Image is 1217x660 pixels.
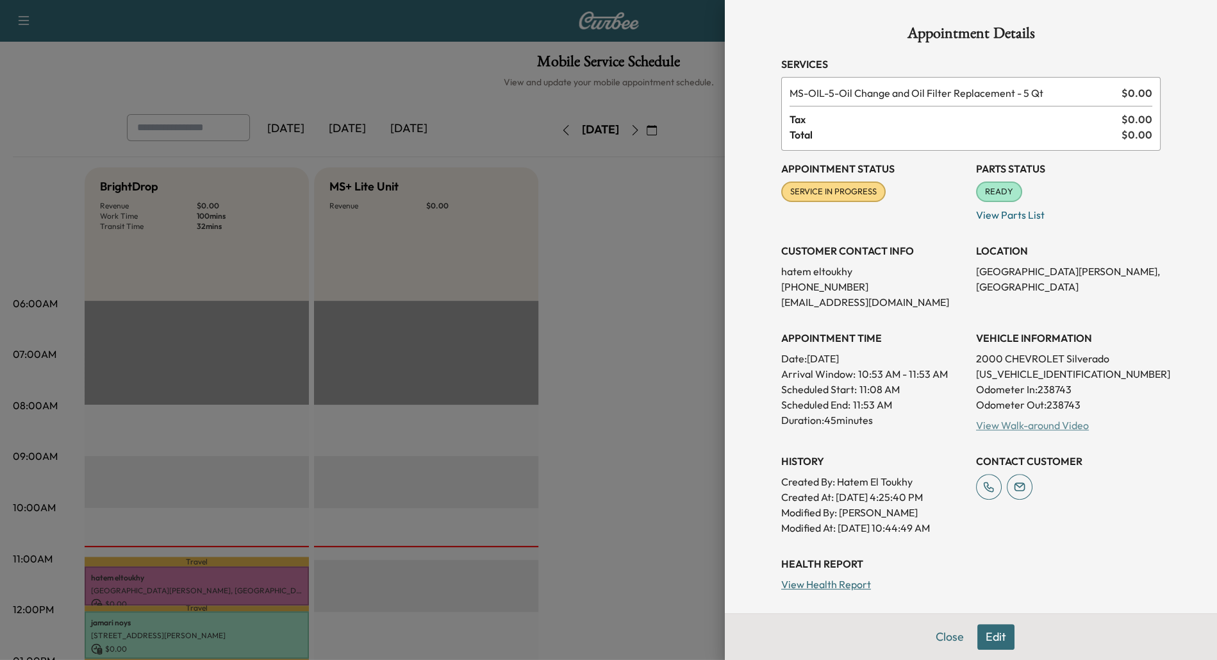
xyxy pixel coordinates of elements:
p: Scheduled Start: [781,382,857,397]
p: Odometer Out: 238743 [976,397,1161,412]
p: Created At : [DATE] 4:25:40 PM [781,489,966,505]
p: Created By : Hatem El Toukhy [781,474,966,489]
h3: Health Report [781,556,1161,571]
span: SERVICE IN PROGRESS [782,185,884,198]
h3: APPOINTMENT TIME [781,330,966,346]
h3: VEHICLE INFORMATION [976,330,1161,346]
span: Oil Change and Oil Filter Replacement - 5 Qt [790,85,1116,101]
p: Modified By : [PERSON_NAME] [781,505,966,520]
p: 11:08 AM [859,382,900,397]
span: $ 0.00 [1122,85,1152,101]
span: 10:53 AM - 11:53 AM [858,366,948,382]
p: [US_VEHICLE_IDENTIFICATION_NUMBER] [976,366,1161,382]
h3: NOTES [781,613,1161,628]
p: Date: [DATE] [781,351,966,366]
a: View Walk-around Video [976,419,1089,432]
h3: Services [781,56,1161,72]
p: [EMAIL_ADDRESS][DOMAIN_NAME] [781,294,966,310]
p: Duration: 45 minutes [781,412,966,428]
p: [GEOGRAPHIC_DATA][PERSON_NAME], [GEOGRAPHIC_DATA] [976,264,1161,294]
h1: Appointment Details [781,26,1161,46]
h3: History [781,453,966,469]
p: Odometer In: 238743 [976,382,1161,397]
p: 2000 CHEVROLET Silverado [976,351,1161,366]
p: Modified At : [DATE] 10:44:49 AM [781,520,966,536]
p: View Parts List [976,202,1161,223]
h3: Parts Status [976,161,1161,176]
span: $ 0.00 [1122,127,1152,142]
h3: LOCATION [976,243,1161,258]
p: hatem eltoukhy [781,264,966,279]
span: READY [977,185,1021,198]
button: Edit [977,624,1014,650]
a: View Health Report [781,578,871,591]
span: Tax [790,112,1122,127]
p: Scheduled End: [781,397,850,412]
p: 11:53 AM [853,397,892,412]
span: $ 0.00 [1122,112,1152,127]
h3: Appointment Status [781,161,966,176]
h3: CUSTOMER CONTACT INFO [781,243,966,258]
span: Total [790,127,1122,142]
p: Arrival Window: [781,366,966,382]
p: [PHONE_NUMBER] [781,279,966,294]
button: Close [927,624,972,650]
h3: CONTACT CUSTOMER [976,453,1161,469]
